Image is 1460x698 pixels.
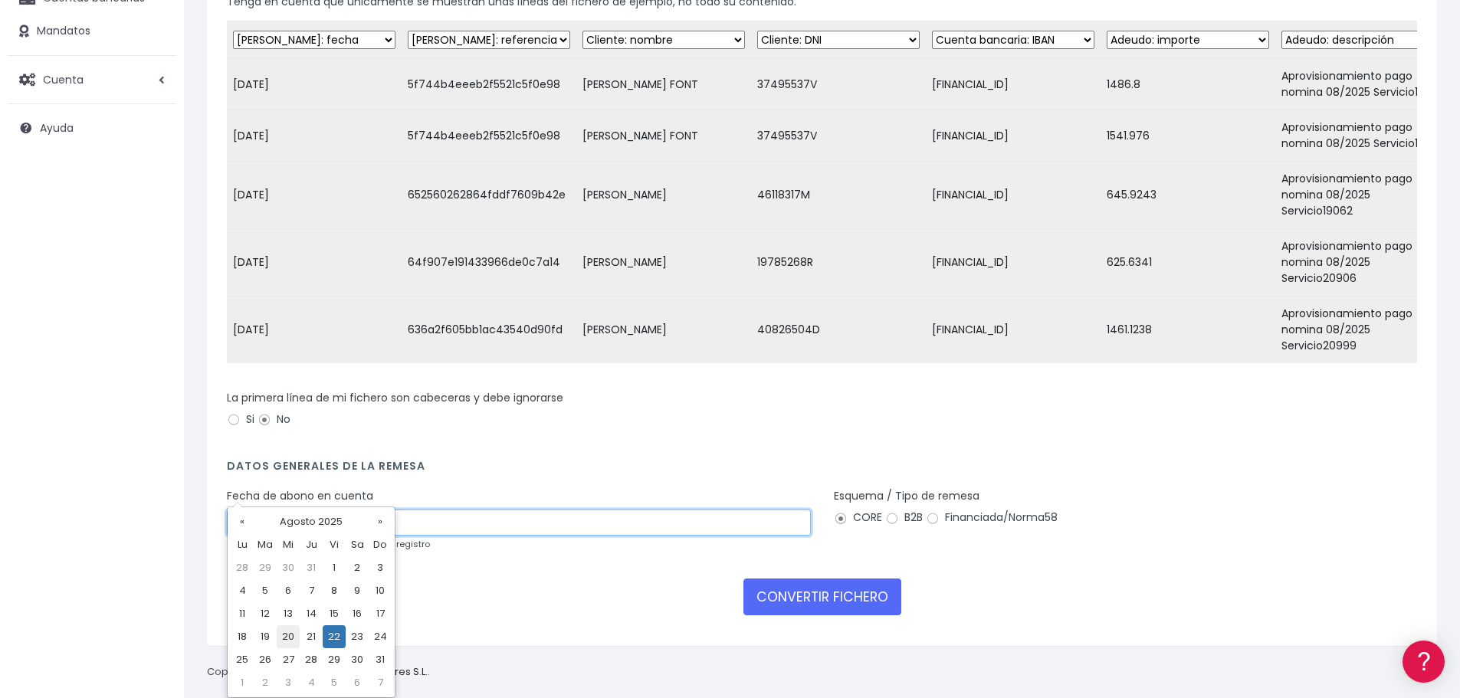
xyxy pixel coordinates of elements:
h4: Datos generales de la remesa [227,460,1417,480]
td: 21 [300,625,323,648]
td: Aprovisionamiento pago nomina 08/2025 Servicio10572 [1275,110,1450,162]
a: POWERED BY ENCHANT [211,441,295,456]
td: 64f907e191433966de0c7a14 [402,229,576,297]
label: Financiada/Norma58 [926,510,1058,526]
a: Mandatos [8,15,176,48]
a: General [15,329,291,352]
td: 37495537V [751,110,926,162]
a: Formatos [15,194,291,218]
td: 17 [369,602,392,625]
td: Aprovisionamiento pago nomina 08/2025 Servicio10571 [1275,59,1450,110]
a: Perfiles de empresas [15,265,291,289]
td: [DATE] [227,297,402,364]
a: API [15,392,291,415]
td: 5 [254,579,277,602]
div: Convertir ficheros [15,169,291,184]
td: 636a2f605bb1ac43540d90fd [402,297,576,364]
td: [FINANCIAL_ID] [926,229,1101,297]
td: 3 [369,556,392,579]
label: Esquema / Tipo de remesa [834,488,979,504]
td: 40826504D [751,297,926,364]
th: Ju [300,533,323,556]
p: Copyright © 2025 . [207,664,430,680]
th: Mi [277,533,300,556]
span: Cuenta [43,71,84,87]
label: La primera línea de mi fichero son cabeceras y debe ignorarse [227,390,563,406]
td: 5f744b4eeeb2f5521c5f0e98 [402,110,576,162]
a: Información general [15,130,291,154]
th: Ma [254,533,277,556]
span: Ayuda [40,120,74,136]
td: 1 [323,556,346,579]
td: [PERSON_NAME] [576,229,751,297]
td: Aprovisionamiento pago nomina 08/2025 Servicio20999 [1275,297,1450,364]
div: Programadores [15,368,291,382]
td: [PERSON_NAME] FONT [576,110,751,162]
td: [PERSON_NAME] [576,297,751,364]
td: 6 [346,671,369,694]
td: 28 [300,648,323,671]
th: Vi [323,533,346,556]
div: Facturación [15,304,291,319]
td: 1486.8 [1101,59,1275,110]
td: 18 [231,625,254,648]
td: 1 [231,671,254,694]
td: [FINANCIAL_ID] [926,110,1101,162]
td: 8 [323,579,346,602]
td: 13 [277,602,300,625]
a: Videotutoriales [15,241,291,265]
label: Si [227,411,254,428]
td: 46118317M [751,162,926,229]
td: 625.6341 [1101,229,1275,297]
label: CORE [834,510,882,526]
td: 30 [277,556,300,579]
td: 7 [369,671,392,694]
div: Información general [15,107,291,121]
td: 29 [254,556,277,579]
td: [FINANCIAL_ID] [926,297,1101,364]
td: 27 [277,648,300,671]
th: » [369,510,392,533]
td: 22 [323,625,346,648]
td: 1461.1238 [1101,297,1275,364]
td: 4 [231,579,254,602]
td: [PERSON_NAME] [576,162,751,229]
td: 37495537V [751,59,926,110]
td: 6 [277,579,300,602]
th: « [231,510,254,533]
td: [DATE] [227,162,402,229]
td: 30 [346,648,369,671]
td: 11 [231,602,254,625]
td: 645.9243 [1101,162,1275,229]
th: Agosto 2025 [254,510,369,533]
td: [DATE] [227,229,402,297]
td: 28 [231,556,254,579]
td: 19 [254,625,277,648]
td: 5f744b4eeeb2f5521c5f0e98 [402,59,576,110]
label: B2B [885,510,923,526]
td: 25 [231,648,254,671]
button: Contáctanos [15,410,291,437]
td: 19785268R [751,229,926,297]
td: 23 [346,625,369,648]
td: Aprovisionamiento pago nomina 08/2025 Servicio19062 [1275,162,1450,229]
td: 20 [277,625,300,648]
td: [FINANCIAL_ID] [926,162,1101,229]
th: Lu [231,533,254,556]
td: 2 [254,671,277,694]
td: 12 [254,602,277,625]
label: No [258,411,290,428]
label: Fecha de abono en cuenta [227,488,373,504]
td: 2 [346,556,369,579]
td: 3 [277,671,300,694]
td: 15 [323,602,346,625]
td: 31 [369,648,392,671]
td: 14 [300,602,323,625]
td: [PERSON_NAME] FONT [576,59,751,110]
td: 31 [300,556,323,579]
td: 29 [323,648,346,671]
td: 5 [323,671,346,694]
td: [DATE] [227,110,402,162]
td: 1541.976 [1101,110,1275,162]
td: 10 [369,579,392,602]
